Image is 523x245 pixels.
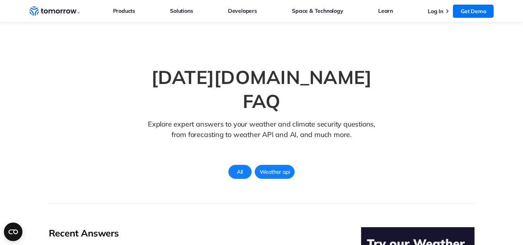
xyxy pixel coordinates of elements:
[29,5,80,17] a: Home link
[453,5,494,18] a: Get Demo
[228,165,252,179] a: All
[170,6,193,16] a: Solutions
[144,119,379,152] p: Explore expert answers to your weather and climate security questions, from forecasting to weathe...
[255,165,295,179] a: Weather api
[378,6,393,16] a: Learn
[49,227,314,239] h2: Recent Answers
[428,8,443,15] a: Log In
[232,167,247,177] span: All
[130,65,393,113] h1: [DATE][DOMAIN_NAME] FAQ
[4,223,22,241] button: Open CMP widget
[113,6,135,16] a: Products
[255,167,295,177] span: Weather api
[292,6,343,16] a: Space & Technology
[228,6,257,16] a: Developers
